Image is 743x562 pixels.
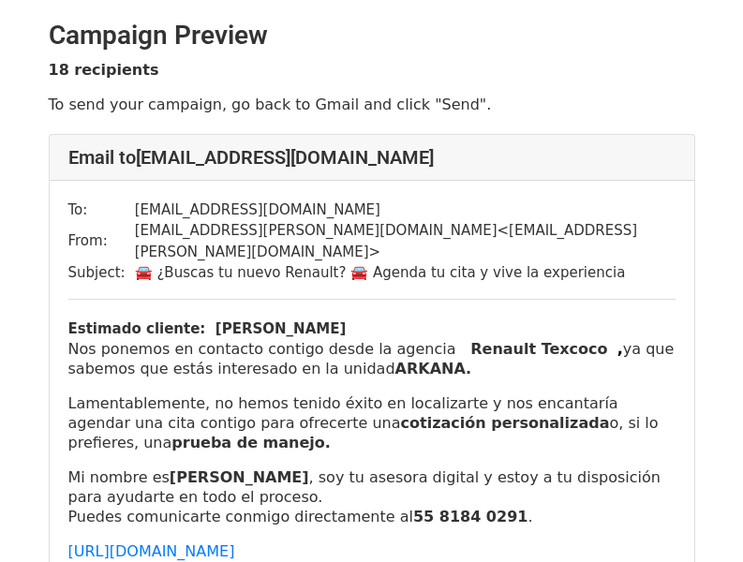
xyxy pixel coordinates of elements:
p: Mi nombre es , soy tu asesora digital y estoy a tu disposición para ayudarte en todo el proceso. ... [68,467,676,526]
h4: Email to [EMAIL_ADDRESS][DOMAIN_NAME] [68,146,676,169]
td: [EMAIL_ADDRESS][DOMAIN_NAME] [135,200,676,221]
b: , [617,340,623,358]
p: Lamentablemente, no hemos tenido éxito en localizarte y nos encantaría agendar una cita contigo p... [68,393,676,452]
b: Renault Texcoco [470,340,607,358]
h2: Campaign Preview [49,20,695,52]
strong: 18 recipients [49,61,159,79]
strong: 55 8184 0291 [413,508,528,525]
b: prueba de manejo. [171,434,331,451]
td: Subject: [68,262,135,284]
strong: [PERSON_NAME] [170,468,309,486]
td: 🚘 ¿Buscas tu nuevo Renault? 🚘 Agenda tu cita y vive la experiencia [135,262,676,284]
p: Nos ponemos en contacto contigo desde la agencia ya que sabemos que estás interesado en la unidad [68,339,676,378]
td: [EMAIL_ADDRESS][PERSON_NAME][DOMAIN_NAME] < [EMAIL_ADDRESS][PERSON_NAME][DOMAIN_NAME] > [135,220,676,262]
td: To: [68,200,135,221]
b: Estimado cliente: [PERSON_NAME] [68,320,347,337]
td: From: [68,220,135,262]
p: To send your campaign, go back to Gmail and click "Send". [49,95,695,114]
b: cotización personalizada [401,414,610,432]
a: [URL][DOMAIN_NAME] [68,542,235,560]
b: ARKANA. [395,360,472,377]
